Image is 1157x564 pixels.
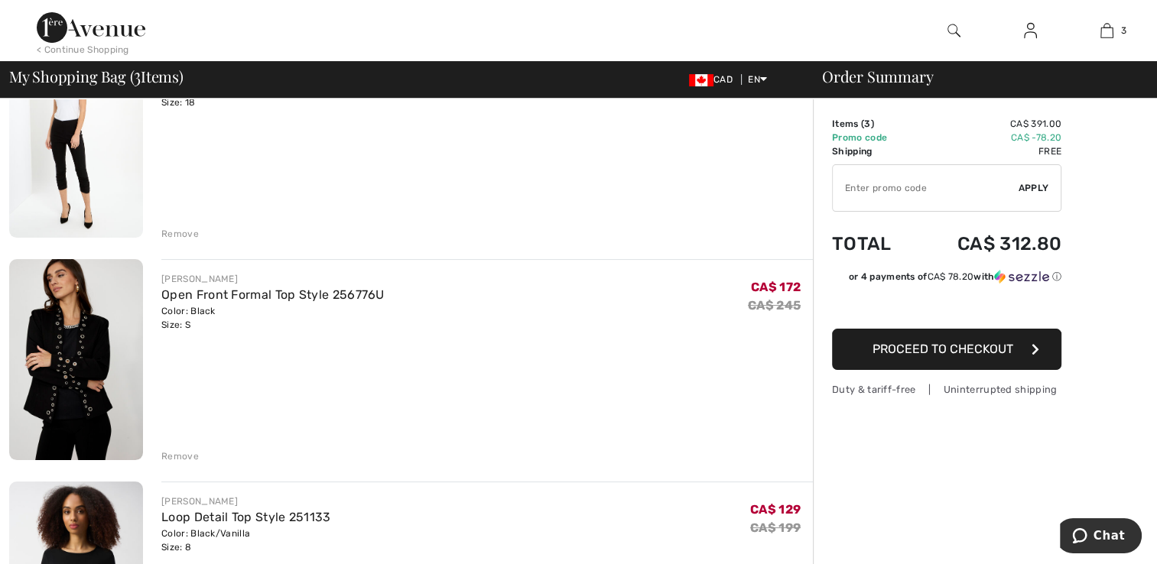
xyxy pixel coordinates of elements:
div: [PERSON_NAME] [161,494,330,508]
div: or 4 payments ofCA$ 78.20withSezzle Click to learn more about Sezzle [832,270,1061,289]
div: Remove [161,227,199,241]
td: Free [915,144,1061,158]
span: EN [748,74,767,85]
td: CA$ -78.20 [915,131,1061,144]
td: Total [832,218,915,270]
button: Proceed to Checkout [832,329,1061,370]
img: Open Front Formal Top Style 256776U [9,259,143,460]
span: 3 [864,118,870,129]
td: Shipping [832,144,915,158]
span: CA$ 172 [751,280,801,294]
div: [PERSON_NAME] [161,272,385,286]
span: Apply [1019,181,1049,195]
input: Promo code [833,165,1019,211]
span: My Shopping Bag ( Items) [9,69,184,84]
span: CA$ 78.20 [927,271,973,282]
img: 1ère Avenue [37,12,145,43]
span: 3 [1121,24,1126,37]
td: CA$ 312.80 [915,218,1061,270]
s: CA$ 199 [750,520,801,535]
span: Proceed to Checkout [873,342,1013,356]
img: Canadian Dollar [689,74,713,86]
img: search the website [947,21,960,40]
div: Order Summary [804,69,1148,84]
td: CA$ 391.00 [915,117,1061,131]
div: Color: Black Size: S [161,304,385,332]
img: Sezzle [994,270,1049,284]
div: Duty & tariff-free | Uninterrupted shipping [832,382,1061,397]
span: 3 [134,65,141,85]
a: 3 [1069,21,1144,40]
div: < Continue Shopping [37,43,129,57]
td: Promo code [832,131,915,144]
iframe: Opens a widget where you can chat to one of our agents [1060,518,1142,556]
img: Pleated Slim Fit Pants Style 241070 [9,37,143,238]
div: Remove [161,449,199,463]
iframe: PayPal-paypal [832,289,1061,323]
td: Items ( ) [832,117,915,131]
div: or 4 payments of with [849,270,1061,284]
span: CAD [689,74,739,85]
s: CA$ 245 [748,298,801,313]
span: CA$ 129 [750,502,801,517]
a: Sign In [1012,21,1049,41]
img: My Info [1024,21,1037,40]
img: My Bag [1100,21,1113,40]
a: Loop Detail Top Style 251133 [161,510,330,524]
a: Open Front Formal Top Style 256776U [161,287,385,302]
div: Color: Black/Vanilla Size: 8 [161,527,330,554]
